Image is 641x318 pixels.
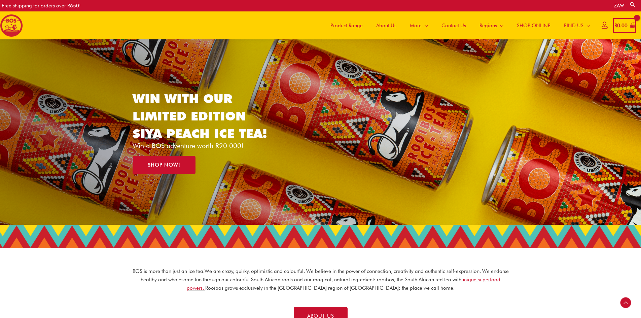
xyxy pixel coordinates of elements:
a: WIN WITH OUR LIMITED EDITION SIYA PEACH ICE TEA! [133,91,267,141]
a: Product Range [324,11,369,39]
a: unique superfood powers. [187,277,501,291]
a: ZA [614,3,624,9]
a: About Us [369,11,403,39]
span: More [410,15,422,36]
p: BOS is more than just an ice tea. We are crazy, quirky, optimistic and colourful. We believe in t... [132,267,509,292]
span: FIND US [564,15,583,36]
span: SHOP NOW! [148,163,180,168]
a: View Shopping Cart, empty [613,18,636,33]
span: Contact Us [441,15,466,36]
span: Product Range [330,15,363,36]
bdi: 0.00 [614,23,628,29]
a: Contact Us [435,11,473,39]
a: SHOP ONLINE [510,11,557,39]
span: SHOP ONLINE [517,15,550,36]
span: R [614,23,617,29]
a: More [403,11,435,39]
nav: Site Navigation [319,11,597,39]
a: SHOP NOW! [133,156,195,174]
span: Regions [479,15,497,36]
a: Regions [473,11,510,39]
a: Search button [629,1,636,8]
p: Win a BOS adventure worth R20 000! [133,142,278,149]
span: About Us [376,15,396,36]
